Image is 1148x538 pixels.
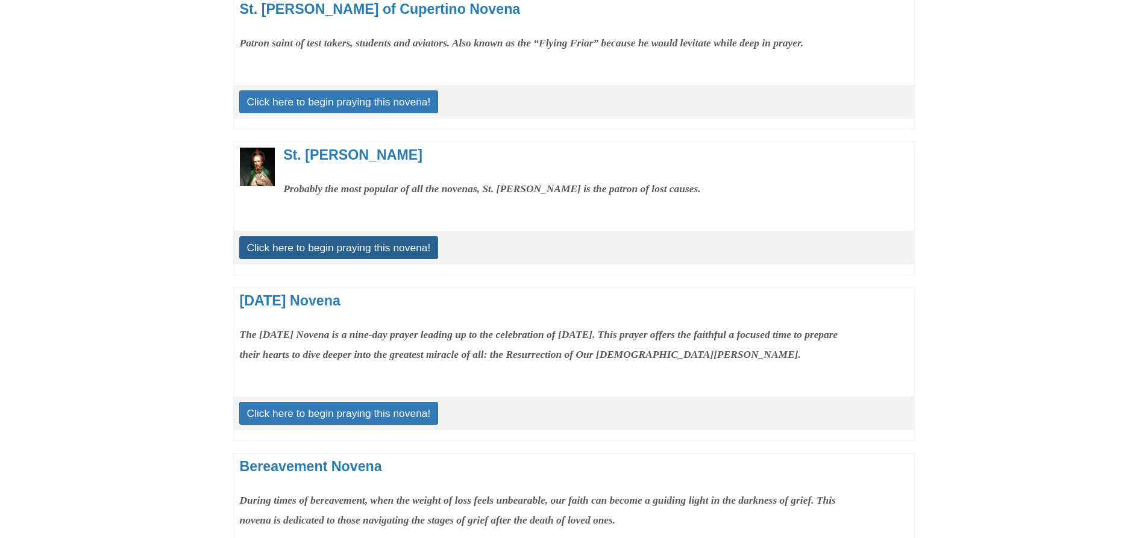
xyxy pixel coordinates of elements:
[240,494,836,526] strong: During times of bereavement, when the weight of loss feels unbearable, our faith can become a gui...
[283,147,422,163] a: St. [PERSON_NAME]
[240,293,340,308] a: [DATE] Novena
[239,90,439,113] a: Click here to begin praying this novena!
[239,402,439,425] a: Click here to begin praying this novena!
[240,148,275,186] a: Link to novena
[239,236,439,259] a: Click here to begin praying this novena!
[240,1,521,17] a: St. [PERSON_NAME] of Cupertino Novena
[283,183,700,195] strong: Probably the most popular of all the novenas, St. [PERSON_NAME] is the patron of lost causes.
[240,148,275,186] img: St. Jude Novena
[240,458,382,474] a: Bereavement Novena
[240,328,838,360] strong: The [DATE] Novena is a nine-day prayer leading up to the celebration of [DATE]. This prayer offer...
[240,37,804,49] strong: Patron saint of test takers, students and aviators. Also known as the “Flying Friar” because he w...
